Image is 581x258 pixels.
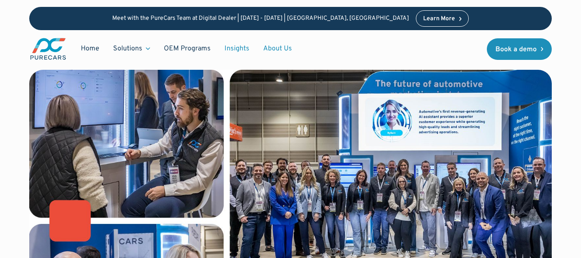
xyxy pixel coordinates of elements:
img: purecars logo [29,37,67,61]
a: Insights [218,40,256,57]
a: OEM Programs [157,40,218,57]
a: About Us [256,40,299,57]
div: Learn More [423,16,455,22]
div: Solutions [113,44,142,53]
a: Book a demo [487,38,552,60]
p: Meet with the PureCars Team at Digital Dealer | [DATE] - [DATE] | [GEOGRAPHIC_DATA], [GEOGRAPHIC_... [112,15,409,22]
a: Learn More [416,10,469,27]
div: Solutions [106,40,157,57]
a: Home [74,40,106,57]
a: main [29,37,67,61]
div: Book a demo [495,46,537,53]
